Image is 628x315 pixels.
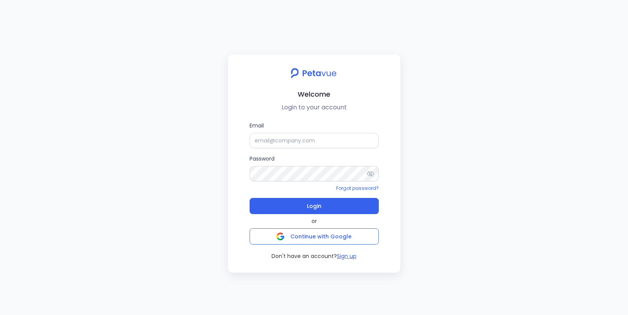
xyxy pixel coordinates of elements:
span: or [312,217,317,225]
img: petavue logo [286,64,342,82]
input: Password [250,166,379,181]
label: Email [250,121,379,148]
button: Login [250,198,379,214]
h2: Welcome [234,89,394,100]
button: Continue with Google [250,228,379,245]
span: Continue with Google [290,233,351,240]
button: Sign up [337,252,356,260]
a: Forgot password? [336,185,379,191]
span: Don't have an account? [272,252,337,260]
span: Login [307,201,321,211]
input: Email [250,133,379,148]
label: Password [250,154,379,181]
p: Login to your account [234,103,394,112]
